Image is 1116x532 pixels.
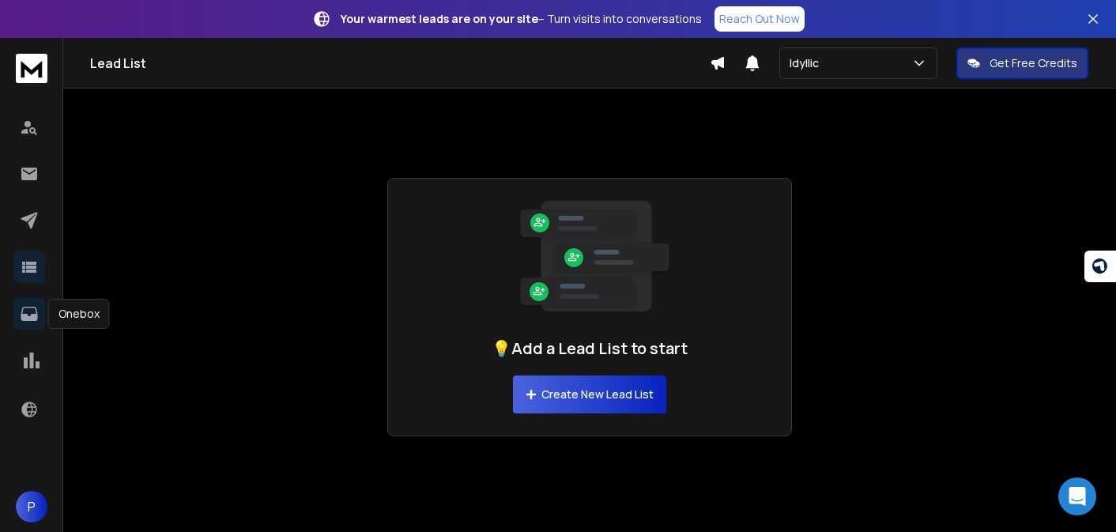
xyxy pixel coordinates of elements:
[990,55,1077,71] p: Get Free Credits
[492,338,688,360] h1: 💡Add a Lead List to start
[16,54,47,83] img: logo
[513,375,666,413] button: Create New Lead List
[341,11,702,27] p: – Turn visits into conversations
[341,11,538,26] strong: Your warmest leads are on your site
[16,491,47,523] button: P
[1058,477,1096,515] div: Open Intercom Messenger
[48,299,110,329] div: Onebox
[90,54,710,73] h1: Lead List
[714,6,805,32] a: Reach Out Now
[790,55,825,71] p: Idyllic
[719,11,800,27] p: Reach Out Now
[956,47,1088,79] button: Get Free Credits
